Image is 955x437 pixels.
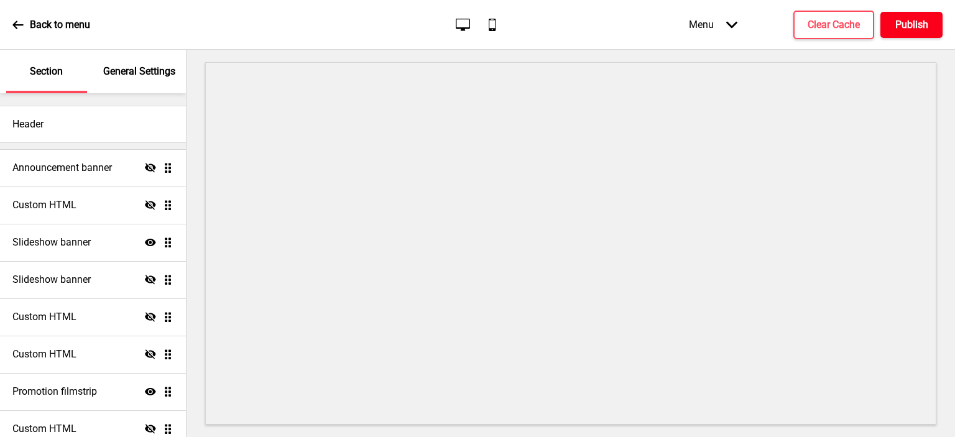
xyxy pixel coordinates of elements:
[12,273,91,287] h4: Slideshow banner
[676,6,750,43] div: Menu
[793,11,874,39] button: Clear Cache
[30,65,63,78] p: Section
[12,161,112,175] h4: Announcement banner
[12,347,76,361] h4: Custom HTML
[895,18,928,32] h4: Publish
[808,18,860,32] h4: Clear Cache
[12,117,44,131] h4: Header
[12,8,90,42] a: Back to menu
[12,236,91,249] h4: Slideshow banner
[12,198,76,212] h4: Custom HTML
[12,385,97,398] h4: Promotion filmstrip
[12,310,76,324] h4: Custom HTML
[880,12,943,38] button: Publish
[103,65,175,78] p: General Settings
[12,422,76,436] h4: Custom HTML
[30,18,90,32] p: Back to menu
